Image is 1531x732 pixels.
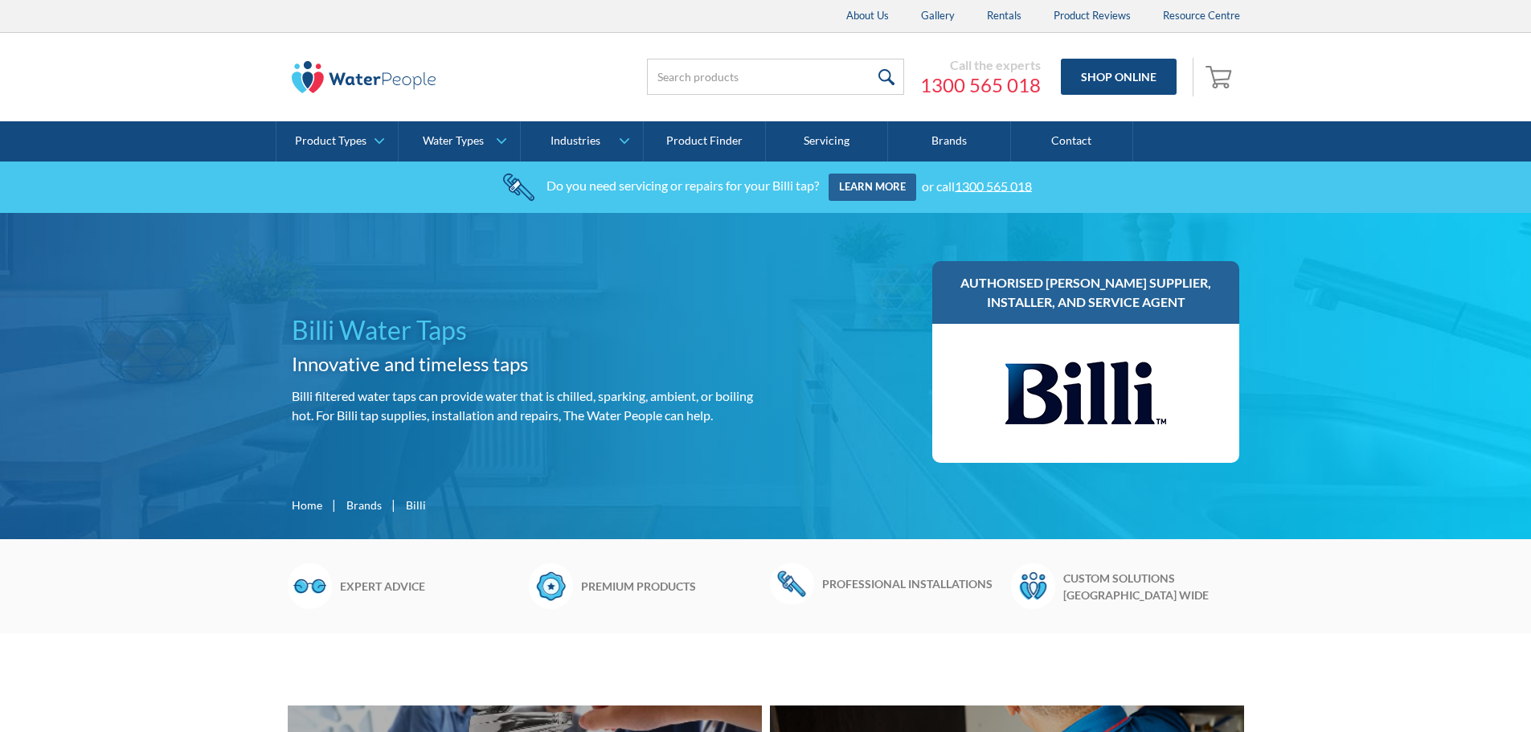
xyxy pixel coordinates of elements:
img: Waterpeople Symbol [1011,563,1055,608]
a: Learn more [829,174,916,201]
div: | [330,495,338,514]
div: Product Types [295,134,366,148]
div: Call the experts [920,57,1041,73]
img: The Water People [292,61,436,93]
div: | [390,495,398,514]
h2: Innovative and timeless taps [292,350,759,378]
img: shopping cart [1206,63,1236,89]
h6: Professional installations [822,575,1003,592]
h1: Billi Water Taps [292,311,759,350]
h6: Premium products [581,578,762,595]
a: Industries [521,121,642,162]
a: Open cart [1201,58,1240,96]
div: Industries [551,134,600,148]
img: Glasses [288,563,332,608]
a: Brands [346,497,382,513]
a: Product Types [276,121,398,162]
div: Billi [406,497,426,513]
a: Servicing [766,121,888,162]
img: Billi [1005,340,1166,447]
div: Do you need servicing or repairs for your Billi tap? [546,178,819,193]
input: Search products [647,59,904,95]
a: Contact [1011,121,1133,162]
img: Wrench [770,563,814,603]
a: Brands [888,121,1010,162]
div: Water Types [423,134,484,148]
a: Home [292,497,322,513]
h6: Custom solutions [GEOGRAPHIC_DATA] wide [1063,570,1244,603]
div: or call [922,178,1032,193]
a: 1300 565 018 [920,73,1041,97]
a: 1300 565 018 [955,178,1032,193]
a: Shop Online [1061,59,1177,95]
h6: Expert advice [340,578,521,595]
a: Product Finder [644,121,766,162]
img: Badge [529,563,573,608]
p: Billi filtered water taps can provide water that is chilled, sparking, ambient, or boiling hot. F... [292,386,759,425]
h3: Authorised [PERSON_NAME] supplier, installer, and service agent [948,273,1224,312]
a: Water Types [399,121,520,162]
